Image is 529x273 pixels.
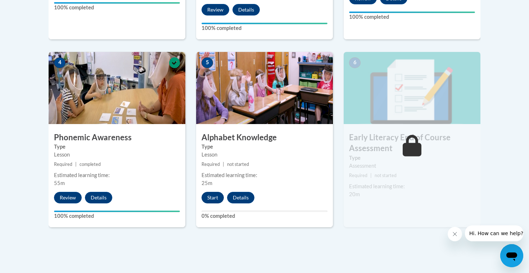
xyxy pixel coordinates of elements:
[202,24,327,32] label: 100% completed
[202,4,229,16] button: Review
[54,171,180,179] div: Estimated learning time:
[196,132,333,143] h3: Alphabet Knowledge
[202,151,327,159] div: Lesson
[349,154,475,162] label: Type
[54,2,180,4] div: Your progress
[54,4,180,12] label: 100% completed
[223,162,224,167] span: |
[349,162,475,170] div: Assessment
[349,173,367,178] span: Required
[54,162,72,167] span: Required
[80,162,101,167] span: completed
[202,57,213,68] span: 5
[85,192,112,203] button: Details
[202,23,327,24] div: Your progress
[202,192,224,203] button: Start
[232,4,260,16] button: Details
[448,227,462,241] iframe: Close message
[349,182,475,190] div: Estimated learning time:
[349,57,361,68] span: 6
[375,173,397,178] span: not started
[465,225,523,241] iframe: Message from company
[54,212,180,220] label: 100% completed
[49,132,185,143] h3: Phonemic Awareness
[196,52,333,124] img: Course Image
[54,143,180,151] label: Type
[54,151,180,159] div: Lesson
[349,191,360,197] span: 20m
[227,192,254,203] button: Details
[202,212,327,220] label: 0% completed
[54,192,82,203] button: Review
[75,162,77,167] span: |
[227,162,249,167] span: not started
[344,132,480,154] h3: Early Literacy End of Course Assessment
[500,244,523,267] iframe: Button to launch messaging window
[202,180,212,186] span: 25m
[54,180,65,186] span: 55m
[54,57,65,68] span: 4
[370,173,372,178] span: |
[202,171,327,179] div: Estimated learning time:
[202,143,327,151] label: Type
[54,211,180,212] div: Your progress
[202,162,220,167] span: Required
[349,12,475,13] div: Your progress
[349,13,475,21] label: 100% completed
[344,52,480,124] img: Course Image
[49,52,185,124] img: Course Image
